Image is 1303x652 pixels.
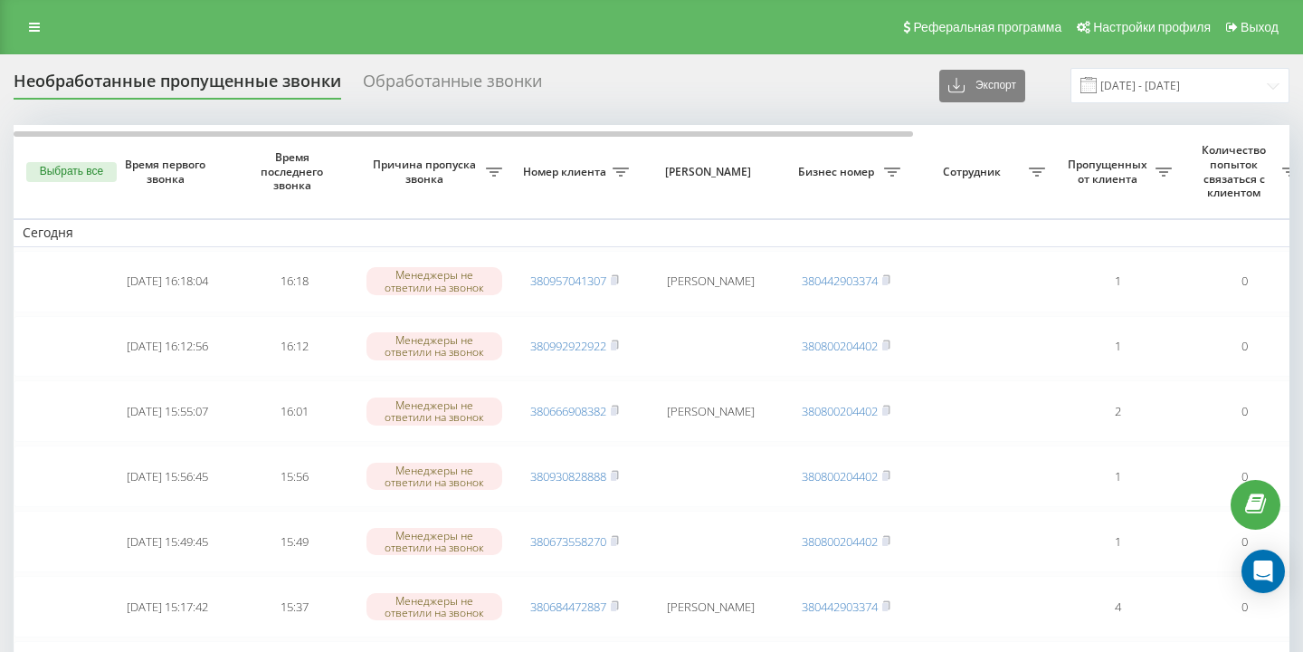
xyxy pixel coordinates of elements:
[1054,576,1181,638] td: 4
[1054,316,1181,378] td: 1
[119,158,216,186] span: Время первого звонка
[530,273,606,289] a: 380957041307
[802,403,878,419] a: 380800204402
[104,511,231,572] td: [DATE] 15:49:45
[245,150,343,193] span: Время последнего звонка
[530,599,606,615] a: 380684472887
[530,533,606,550] a: 380673558270
[1241,20,1279,34] span: Выход
[231,511,357,572] td: 15:49
[530,468,606,484] a: 380930828888
[231,380,357,442] td: 16:01
[231,446,357,507] td: 15:56
[1093,20,1211,34] span: Настройки профиля
[366,398,502,425] div: Менеджеры не ответили на звонок
[913,20,1061,34] span: Реферальная программа
[104,316,231,378] td: [DATE] 16:12:56
[26,162,117,182] button: Выбрать все
[638,251,783,312] td: [PERSON_NAME]
[363,72,542,100] div: Обработанные звонки
[939,70,1025,102] button: Экспорт
[530,338,606,354] a: 380992922922
[104,380,231,442] td: [DATE] 15:55:07
[1241,550,1285,593] div: Open Intercom Messenger
[1190,143,1282,199] span: Количество попыток связаться с клиентом
[1063,158,1156,186] span: Пропущенных от клиента
[104,251,231,312] td: [DATE] 16:18:04
[638,576,783,638] td: [PERSON_NAME]
[104,576,231,638] td: [DATE] 15:17:42
[366,332,502,360] div: Менеджеры не ответили на звонок
[638,380,783,442] td: [PERSON_NAME]
[520,165,613,179] span: Номер клиента
[231,251,357,312] td: 16:18
[802,338,878,354] a: 380800204402
[530,403,606,419] a: 380666908382
[366,528,502,555] div: Менеджеры не ответили на звонок
[802,468,878,484] a: 380800204402
[918,165,1029,179] span: Сотрудник
[366,463,502,490] div: Менеджеры не ответили на звонок
[1054,511,1181,572] td: 1
[366,267,502,294] div: Менеджеры не ответили на звонок
[802,599,878,615] a: 380442903374
[802,533,878,550] a: 380800204402
[104,446,231,507] td: [DATE] 15:56:45
[1054,251,1181,312] td: 1
[231,576,357,638] td: 15:37
[1054,446,1181,507] td: 1
[14,72,341,100] div: Необработанные пропущенные звонки
[366,158,486,186] span: Причина пропуска звонка
[1054,380,1181,442] td: 2
[802,273,878,289] a: 380442903374
[231,316,357,378] td: 16:12
[792,165,884,179] span: Бизнес номер
[653,165,767,179] span: [PERSON_NAME]
[366,593,502,620] div: Менеджеры не ответили на звонок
